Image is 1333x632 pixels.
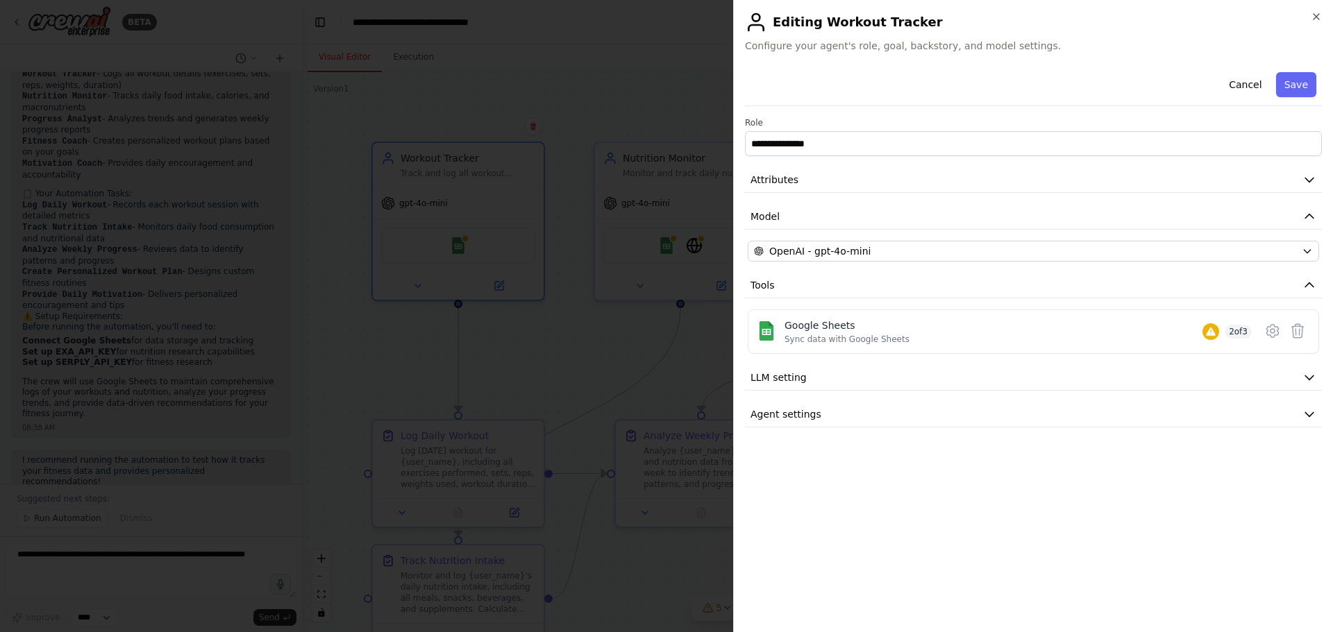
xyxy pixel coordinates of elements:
span: Model [751,210,780,223]
span: LLM setting [751,370,807,384]
h2: Editing Workout Tracker [745,11,1322,33]
button: Attributes [745,167,1322,193]
button: Tools [745,273,1322,298]
button: Save [1276,72,1316,97]
button: LLM setting [745,365,1322,391]
span: OpenAI - gpt-4o-mini [769,244,871,258]
button: Configure tool [1260,318,1285,343]
button: Agent settings [745,402,1322,427]
span: 2 of 3 [1225,325,1252,339]
div: Sync data with Google Sheets [785,334,909,345]
label: Role [745,117,1322,128]
button: Model [745,204,1322,230]
span: Attributes [751,173,798,187]
div: Google Sheets [785,318,909,332]
span: Agent settings [751,407,821,421]
button: Delete tool [1285,318,1310,343]
button: OpenAI - gpt-4o-mini [748,241,1319,262]
span: Tools [751,278,775,292]
span: Configure your agent's role, goal, backstory, and model settings. [745,39,1322,53]
img: Google Sheets [757,321,776,341]
button: Cancel [1221,72,1270,97]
